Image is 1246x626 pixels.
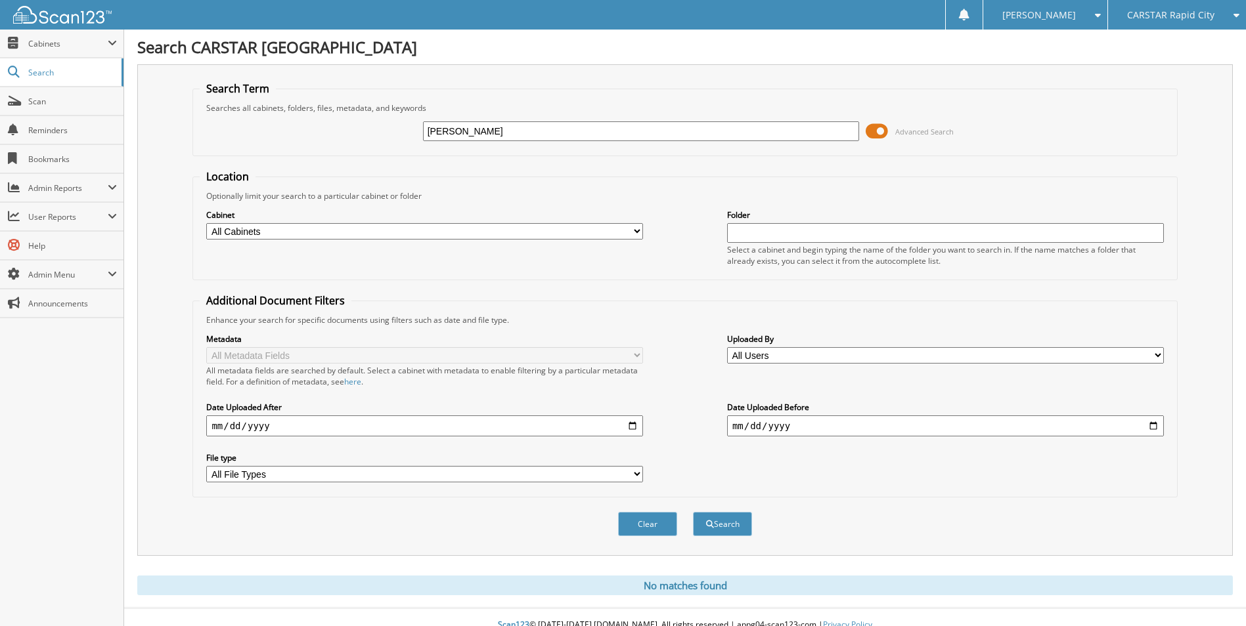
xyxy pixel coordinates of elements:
[28,125,117,136] span: Reminders
[28,154,117,165] span: Bookmarks
[206,209,643,220] label: Cabinet
[28,211,108,222] span: User Reports
[206,365,643,387] div: All metadata fields are searched by default. Select a cabinet with metadata to enable filtering b...
[206,402,643,413] label: Date Uploaded After
[13,6,112,24] img: scan123-logo-white.svg
[28,38,108,49] span: Cabinets
[28,67,115,78] span: Search
[28,96,117,107] span: Scan
[137,575,1233,595] div: No matches found
[200,293,351,308] legend: Additional Document Filters
[28,240,117,251] span: Help
[200,169,256,184] legend: Location
[206,333,643,344] label: Metadata
[1127,11,1214,19] span: CARSTAR Rapid City
[28,298,117,309] span: Announcements
[727,244,1164,266] div: Select a cabinet and begin typing the name of the folder you want to search in. If the name match...
[344,376,361,387] a: here
[206,415,643,436] input: start
[200,190,1170,201] div: Optionally limit your search to a particular cabinet or folder
[200,102,1170,114] div: Searches all cabinets, folders, files, metadata, and keywords
[1002,11,1076,19] span: [PERSON_NAME]
[693,512,752,536] button: Search
[727,209,1164,220] label: Folder
[727,333,1164,344] label: Uploaded By
[895,127,954,136] span: Advanced Search
[727,415,1164,436] input: end
[28,182,108,194] span: Admin Reports
[206,452,643,463] label: File type
[137,36,1233,58] h1: Search CARSTAR [GEOGRAPHIC_DATA]
[200,314,1170,325] div: Enhance your search for specific documents using filters such as date and file type.
[727,402,1164,413] label: Date Uploaded Before
[618,512,677,536] button: Clear
[200,81,276,96] legend: Search Term
[28,269,108,280] span: Admin Menu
